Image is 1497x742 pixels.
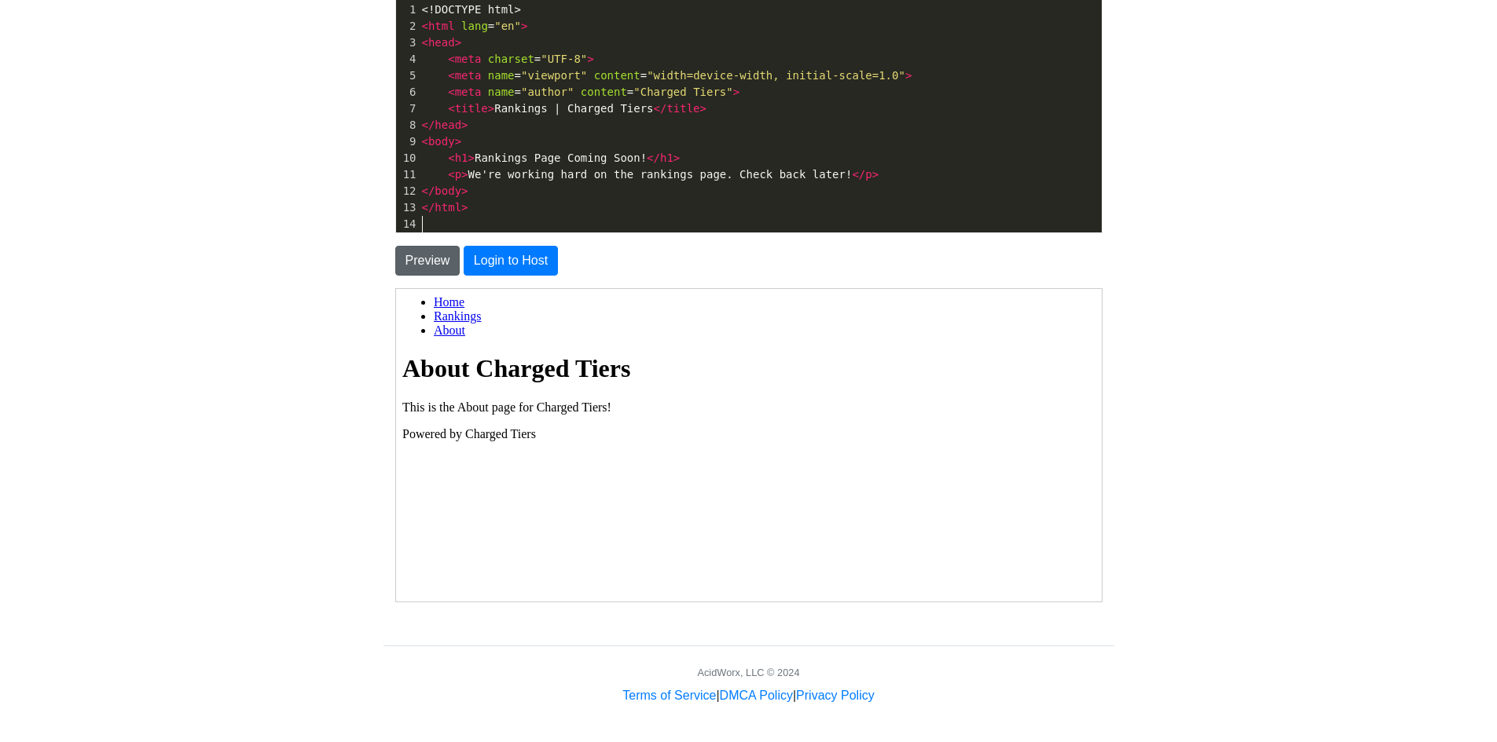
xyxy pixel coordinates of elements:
span: "en" [494,20,521,32]
p: Powered by Charged Tiers [6,138,699,152]
span: = [422,20,528,32]
span: < [448,86,454,98]
a: Rankings [38,20,85,34]
div: 4 [396,51,419,68]
span: = [422,53,594,65]
button: Login to Host [464,246,558,276]
span: > [905,69,912,82]
span: p [455,168,461,181]
div: 10 [396,150,419,166]
div: 1 [396,2,419,18]
span: name [488,86,515,98]
span: head [428,36,455,49]
div: 6 [396,84,419,101]
span: > [673,152,680,164]
a: About [38,35,69,48]
span: title [666,102,699,115]
div: 3 [396,35,419,51]
span: <!DOCTYPE html> [422,3,521,16]
div: 2 [396,18,419,35]
span: "UTF-8" [541,53,587,65]
span: > [587,53,593,65]
div: 14 [396,216,419,232]
span: </ [852,168,865,181]
div: 7 [396,101,419,117]
span: html [428,20,455,32]
a: Privacy Policy [796,689,875,702]
span: </ [647,152,660,164]
span: > [461,119,468,131]
div: 8 [396,117,419,133]
span: content [594,69,640,82]
span: body [428,135,455,148]
span: title [455,102,488,115]
div: 9 [396,133,419,150]
span: > [455,36,461,49]
p: This is the About page for Charged Tiers! [6,111,699,126]
div: | | [622,686,874,705]
div: 12 [396,183,419,199]
span: name [488,69,515,82]
span: lang [461,20,488,32]
span: Rankings | Charged Tiers [422,102,707,115]
span: > [461,168,468,181]
a: Terms of Service [622,689,716,702]
span: < [448,69,454,82]
span: < [448,53,454,65]
span: We're working hard on the rankings page. Check back later! [422,168,879,181]
span: > [455,135,461,148]
span: < [422,135,428,148]
div: AcidWorx, LLC © 2024 [697,665,799,680]
span: > [468,152,475,164]
a: DMCA Policy [720,689,793,702]
span: > [733,86,739,98]
span: head [435,119,461,131]
h1: About Charged Tiers [6,65,699,94]
span: charset [488,53,534,65]
span: "author" [521,86,574,98]
span: meta [455,69,482,82]
span: > [488,102,494,115]
span: "viewport" [521,69,587,82]
span: > [872,168,879,181]
span: > [461,185,468,197]
button: Preview [395,246,460,276]
span: "Charged Tiers" [633,86,732,98]
span: Rankings Page Coming Soon! [422,152,681,164]
span: < [448,152,454,164]
span: p [865,168,871,181]
span: body [435,185,461,197]
span: < [448,102,454,115]
div: 13 [396,199,419,216]
span: html [435,201,461,214]
span: "width=device-width, initial-scale=1.0" [647,69,905,82]
span: h1 [660,152,673,164]
span: content [581,86,627,98]
span: </ [422,185,435,197]
span: </ [422,119,435,131]
span: > [700,102,706,115]
span: > [461,201,468,214]
span: > [521,20,527,32]
span: < [422,20,428,32]
span: </ [654,102,667,115]
span: = = [422,86,740,98]
div: 5 [396,68,419,84]
span: = = [422,69,912,82]
a: Home [38,6,68,20]
span: </ [422,201,435,214]
span: meta [455,86,482,98]
span: h1 [455,152,468,164]
span: meta [455,53,482,65]
div: 11 [396,166,419,183]
span: < [422,36,428,49]
span: < [448,168,454,181]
